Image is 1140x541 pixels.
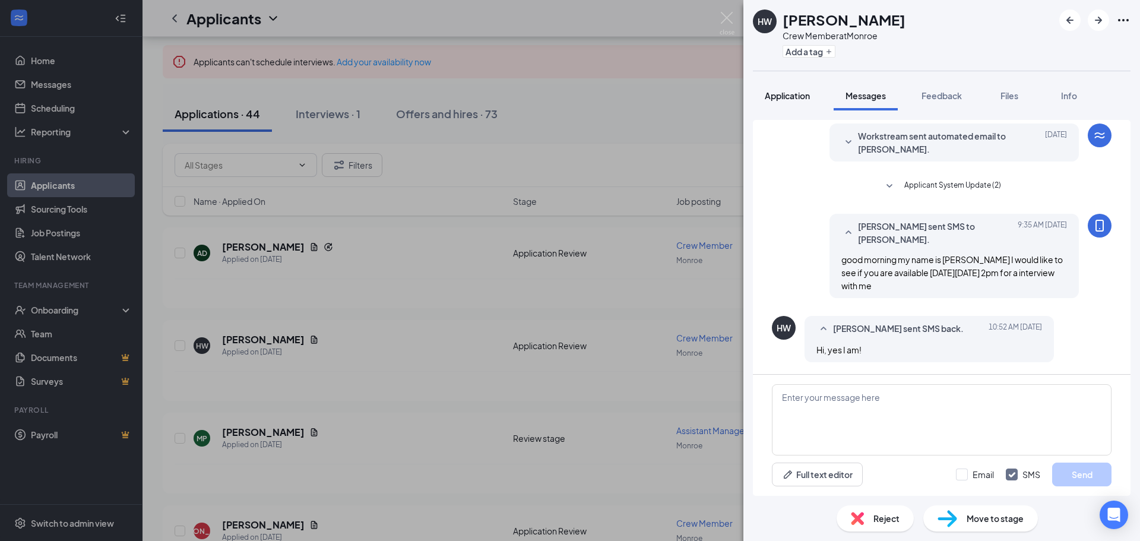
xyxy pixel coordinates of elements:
span: Files [1000,90,1018,101]
svg: Pen [782,469,794,480]
svg: ArrowRight [1091,13,1106,27]
span: Messages [845,90,886,101]
button: SmallChevronDownApplicant System Update (2) [882,179,1001,194]
svg: MobileSms [1092,219,1107,233]
svg: SmallChevronUp [841,226,856,240]
button: ArrowLeftNew [1059,10,1081,31]
svg: SmallChevronDown [841,135,856,150]
svg: WorkstreamLogo [1092,128,1107,143]
span: good morning my name is [PERSON_NAME] I would like to see if you are available [DATE][DATE] 2pm f... [841,254,1063,291]
span: Application [765,90,810,101]
span: Hi, yes I am! [816,344,862,355]
span: Feedback [921,90,962,101]
span: Applicant System Update (2) [904,179,1001,194]
div: Crew Member at Monroe [783,30,905,42]
span: Workstream sent automated email to [PERSON_NAME]. [858,129,1014,156]
svg: SmallChevronUp [816,322,831,336]
svg: ArrowLeftNew [1063,13,1077,27]
span: Reject [873,512,900,525]
span: [DATE] 9:35 AM [1018,220,1067,246]
button: Full text editorPen [772,463,863,486]
span: [DATE] [1045,129,1067,156]
span: Move to stage [967,512,1024,525]
svg: Ellipses [1116,13,1130,27]
svg: SmallChevronDown [882,179,897,194]
h1: [PERSON_NAME] [783,10,905,30]
button: PlusAdd a tag [783,45,835,58]
button: ArrowRight [1088,10,1109,31]
span: [DATE] 10:52 AM [989,322,1042,336]
svg: Plus [825,48,832,55]
div: HW [777,322,791,334]
span: [PERSON_NAME] sent SMS to [PERSON_NAME]. [858,220,1014,246]
button: Send [1052,463,1111,486]
span: Info [1061,90,1077,101]
div: Open Intercom Messenger [1100,501,1128,529]
span: [PERSON_NAME] sent SMS back. [833,322,964,336]
div: HW [758,15,772,27]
